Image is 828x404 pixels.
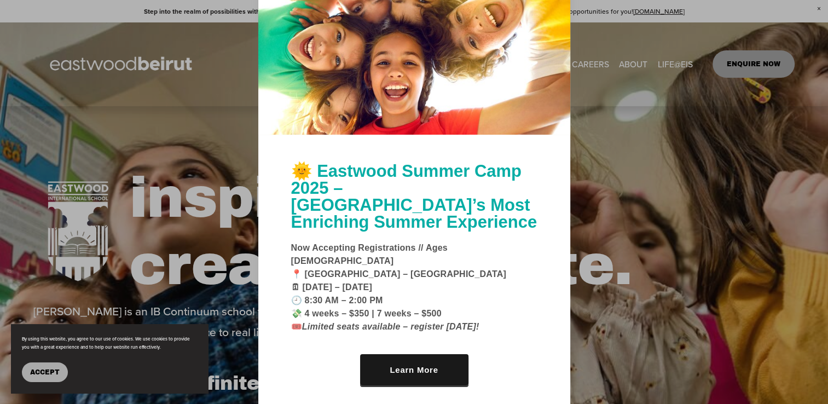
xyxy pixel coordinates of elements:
a: Learn More [360,354,468,385]
section: Cookie banner [11,324,208,393]
em: Limited seats available – register [DATE]! [302,322,479,331]
button: Accept [22,362,68,382]
p: By using this website, you agree to our use of cookies. We use cookies to provide you with a grea... [22,335,197,351]
span: Accept [30,368,60,376]
h1: 🌞 Eastwood Summer Camp 2025 – [GEOGRAPHIC_DATA]’s Most Enriching Summer Experience [291,163,537,230]
strong: Now Accepting Registrations // Ages [DEMOGRAPHIC_DATA] 📍 [GEOGRAPHIC_DATA] – [GEOGRAPHIC_DATA] 🗓 ... [291,243,507,331]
